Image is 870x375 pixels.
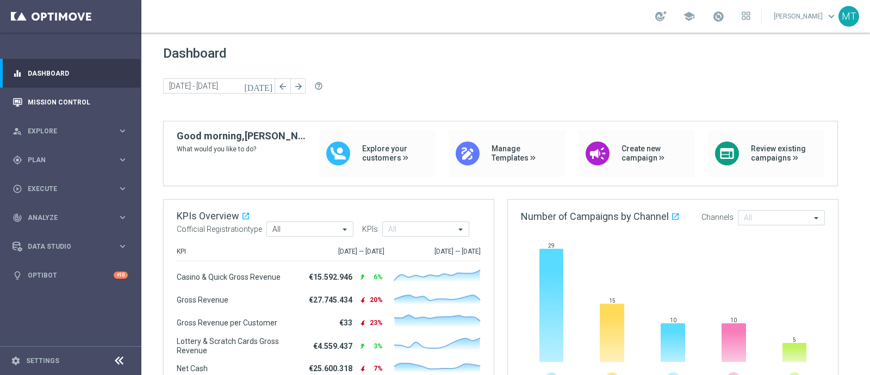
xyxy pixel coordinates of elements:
i: keyboard_arrow_right [117,126,128,136]
div: Dashboard [13,59,128,88]
span: Execute [28,186,117,192]
a: Mission Control [28,88,128,116]
a: Dashboard [28,59,128,88]
button: Mission Control [12,98,128,107]
div: Mission Control [13,88,128,116]
div: Data Studio [13,242,117,251]
i: keyboard_arrow_right [117,241,128,251]
div: Execute [13,184,117,194]
i: gps_fixed [13,155,22,165]
a: Optibot [28,261,114,290]
button: equalizer Dashboard [12,69,128,78]
i: track_changes [13,213,22,223]
div: +10 [114,272,128,279]
i: lightbulb [13,271,22,280]
i: settings [11,356,21,366]
i: keyboard_arrow_right [117,212,128,223]
i: equalizer [13,69,22,78]
div: Explore [13,126,117,136]
button: play_circle_outline Execute keyboard_arrow_right [12,185,128,193]
div: Analyze [13,213,117,223]
button: lightbulb Optibot +10 [12,271,128,280]
i: play_circle_outline [13,184,22,194]
div: MT [838,6,859,27]
a: [PERSON_NAME]keyboard_arrow_down [773,8,838,24]
span: school [683,10,695,22]
button: person_search Explore keyboard_arrow_right [12,127,128,136]
i: keyboard_arrow_right [117,155,128,165]
span: Plan [28,157,117,163]
button: Data Studio keyboard_arrow_right [12,242,128,251]
span: keyboard_arrow_down [825,10,837,22]
button: gps_fixed Plan keyboard_arrow_right [12,156,128,164]
i: keyboard_arrow_right [117,183,128,194]
span: Data Studio [28,243,117,250]
i: person_search [13,126,22,136]
div: Plan [13,155,117,165]
span: Analyze [28,214,117,221]
button: track_changes Analyze keyboard_arrow_right [12,213,128,222]
div: Optibot [13,261,128,290]
span: Explore [28,128,117,134]
a: Settings [26,358,59,364]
